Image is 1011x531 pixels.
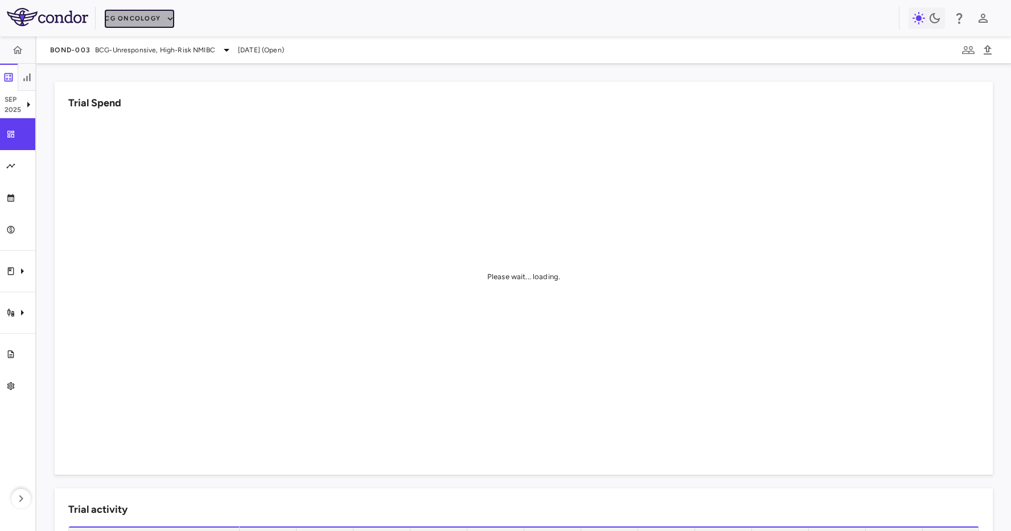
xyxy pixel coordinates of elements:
[5,105,22,115] p: 2025
[487,272,560,282] div: Please wait... loading.
[5,94,22,105] p: Sep
[95,45,215,55] span: BCG-Unresponsive, High-Risk NMIBC
[50,45,91,55] span: BOND-003
[238,45,284,55] span: [DATE] (Open)
[68,502,128,517] h6: Trial activity
[105,10,174,28] button: CG Oncology
[68,96,121,111] h6: Trial Spend
[7,8,88,26] img: logo-full-BYUhSk78.svg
